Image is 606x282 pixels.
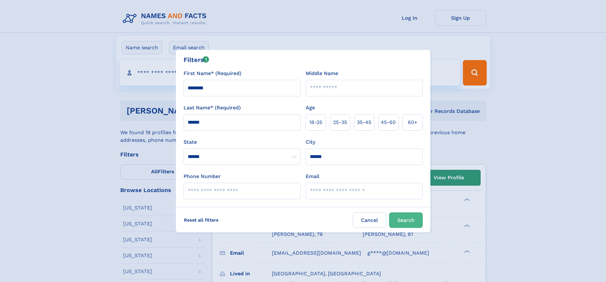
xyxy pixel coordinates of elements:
[184,173,221,180] label: Phone Number
[184,55,209,65] div: Filters
[184,138,301,146] label: State
[381,119,396,126] span: 45‑60
[309,119,322,126] span: 18‑25
[408,119,417,126] span: 60+
[306,70,338,77] label: Middle Name
[357,119,371,126] span: 35‑45
[306,138,315,146] label: City
[180,212,223,228] label: Reset all filters
[333,119,347,126] span: 25‑35
[184,104,241,112] label: Last Name* (Required)
[353,212,387,228] label: Cancel
[306,104,315,112] label: Age
[306,173,319,180] label: Email
[389,212,423,228] button: Search
[184,70,241,77] label: First Name* (Required)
